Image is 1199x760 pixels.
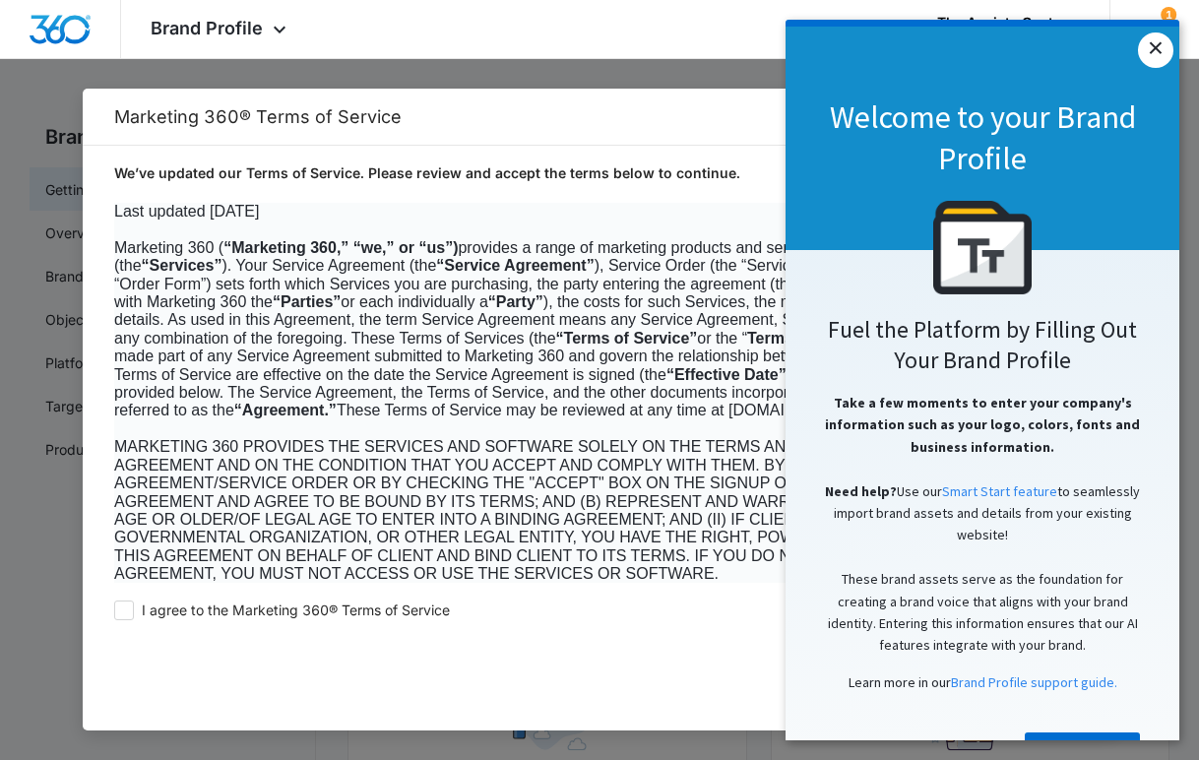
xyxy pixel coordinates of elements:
[114,239,1078,419] span: Marketing 360 ( provides a range of marketing products and services for businesses of all sizes (...
[352,13,388,48] a: Close modal
[234,402,337,418] b: “Agreement.”
[239,713,354,748] a: Get Started
[666,366,787,383] b: “Effective Date”
[39,463,111,480] span: Need help?
[223,239,458,256] b: “Marketing 360,” “we,” or “us”)
[114,438,1077,582] span: MARKETING 360 PROVIDES THE SERVICES AND SOFTWARE SOLELY ON THE TERMS AND CONDITIONS SET FORTH IN ...
[165,654,332,671] a: Brand Profile support guide.
[142,602,450,620] span: I agree to the Marketing 360® Terms of Service
[48,463,355,525] span: Use our to seamlessly import brand assets and details from your existing website!
[1161,7,1176,23] div: notifications count
[747,330,801,347] b: Terms”
[556,330,698,347] b: “Terms of Service”
[273,293,341,310] b: “Parties”
[114,163,1085,183] p: We’ve updated our Terms of Service. Please review and accept the terms below to continue.
[488,293,543,310] b: “Party”
[39,374,354,436] span: Take a few moments to enter your company's information such as your logo, colors, fonts and busin...
[114,203,259,220] span: Last updated [DATE]
[20,294,374,355] h2: Fuel the Platform by Filling Out Your Brand Profile
[151,18,263,38] span: Brand Profile
[1161,7,1176,23] span: 1
[142,257,222,274] b: “Services”
[436,257,594,274] b: “Service Agreement”
[20,652,374,673] p: Learn more in our
[937,15,1081,31] div: account name
[157,463,272,480] a: Smart Start feature
[42,550,352,634] span: These brand assets serve as the foundation for creating a brand voice that aligns with your brand...
[114,106,1085,127] h2: Marketing 360® Terms of Service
